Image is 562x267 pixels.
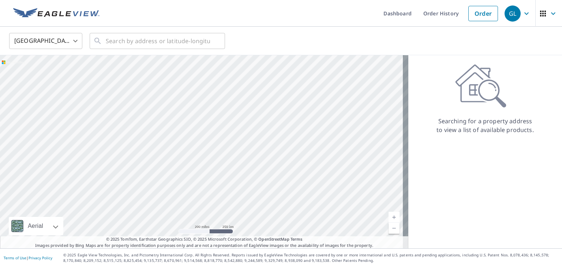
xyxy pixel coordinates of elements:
[468,6,498,21] a: Order
[29,255,52,260] a: Privacy Policy
[106,31,210,51] input: Search by address or latitude-longitude
[389,223,400,234] a: Current Level 5, Zoom Out
[4,255,26,260] a: Terms of Use
[9,31,82,51] div: [GEOGRAPHIC_DATA]
[13,8,100,19] img: EV Logo
[258,236,289,242] a: OpenStreetMap
[26,217,45,235] div: Aerial
[9,217,63,235] div: Aerial
[291,236,303,242] a: Terms
[436,117,534,134] p: Searching for a property address to view a list of available products.
[106,236,303,242] span: © 2025 TomTom, Earthstar Geographics SIO, © 2025 Microsoft Corporation, ©
[63,252,558,263] p: © 2025 Eagle View Technologies, Inc. and Pictometry International Corp. All Rights Reserved. Repo...
[4,256,52,260] p: |
[389,212,400,223] a: Current Level 5, Zoom In
[505,5,521,22] div: GL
